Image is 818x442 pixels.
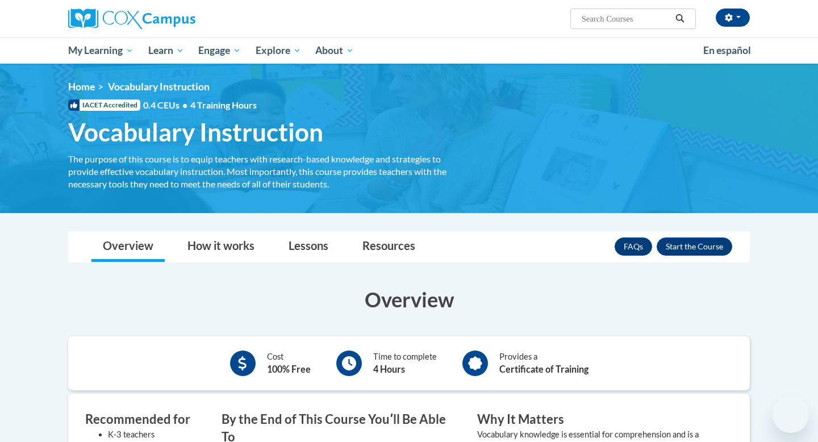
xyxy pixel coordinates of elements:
h3: Why It Matters [477,411,716,428]
b: 4 Hours [373,364,405,374]
a: Lessons [277,232,340,262]
span: Vocabulary Instruction [108,81,210,93]
span: My Learning [68,44,133,57]
a: Explore [248,37,308,64]
button: Account Settings [716,9,750,27]
a: Overview [91,232,165,262]
div: The purpose of this course is to equip teachers with research-based knowledge and strategies to p... [68,153,460,190]
span: 4 Training Hours [190,99,257,110]
button: Search [671,12,688,26]
span: About [315,44,354,57]
a: Home [68,81,95,93]
a: My Learning [61,37,141,64]
a: Engage [191,37,248,64]
span: 0.4 CEUs [143,99,257,111]
b: Certificate of Training [499,364,589,374]
a: Cox Campus [68,9,284,29]
b: 100% Free [267,364,311,374]
a: Learn [141,37,191,64]
span: IACET Accredited [68,99,140,111]
a: About [308,37,362,64]
span: Explore [256,44,301,57]
span: Engage [198,44,241,57]
span: En español [703,44,751,56]
span: Vocabulary Instruction [68,117,323,147]
a: How it works [176,232,266,262]
input: Search Courses [581,12,671,26]
h3: Overview [68,285,750,314]
button: Enroll [657,237,732,256]
div: Time to complete [373,351,437,376]
div: Main menu [51,37,767,64]
span: • [182,99,187,110]
span: Learn [148,44,184,57]
div: Cost [267,351,311,376]
h3: Recommended for [85,411,204,428]
a: FAQs [615,237,652,256]
iframe: Button to launch messaging window [773,397,809,433]
a: En español [696,39,758,62]
img: Cox Campus [68,9,195,29]
li: K-3 teachers [108,428,204,441]
div: Provides a [499,351,589,376]
a: Resources [351,232,427,262]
